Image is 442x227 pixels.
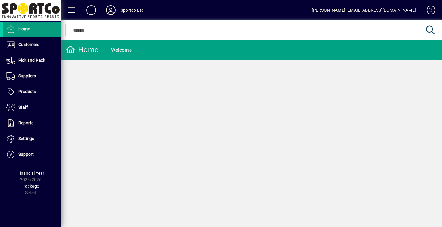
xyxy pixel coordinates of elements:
span: Home [18,26,30,31]
span: Settings [18,136,34,141]
div: Sportco Ltd [121,5,144,15]
span: Pick and Pack [18,58,45,63]
a: Products [3,84,61,100]
span: Package [22,184,39,189]
a: Knowledge Base [422,1,434,21]
div: Home [66,45,99,55]
a: Support [3,147,61,162]
button: Add [81,5,101,16]
span: Reports [18,120,33,125]
a: Customers [3,37,61,53]
span: Staff [18,105,28,110]
a: Pick and Pack [3,53,61,68]
button: Profile [101,5,121,16]
span: Suppliers [18,73,36,78]
div: Welcome [111,45,132,55]
span: Financial Year [17,171,44,176]
span: Products [18,89,36,94]
a: Staff [3,100,61,115]
a: Suppliers [3,68,61,84]
div: [PERSON_NAME] [EMAIL_ADDRESS][DOMAIN_NAME] [312,5,416,15]
span: Support [18,152,34,157]
a: Settings [3,131,61,147]
span: Customers [18,42,39,47]
a: Reports [3,115,61,131]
